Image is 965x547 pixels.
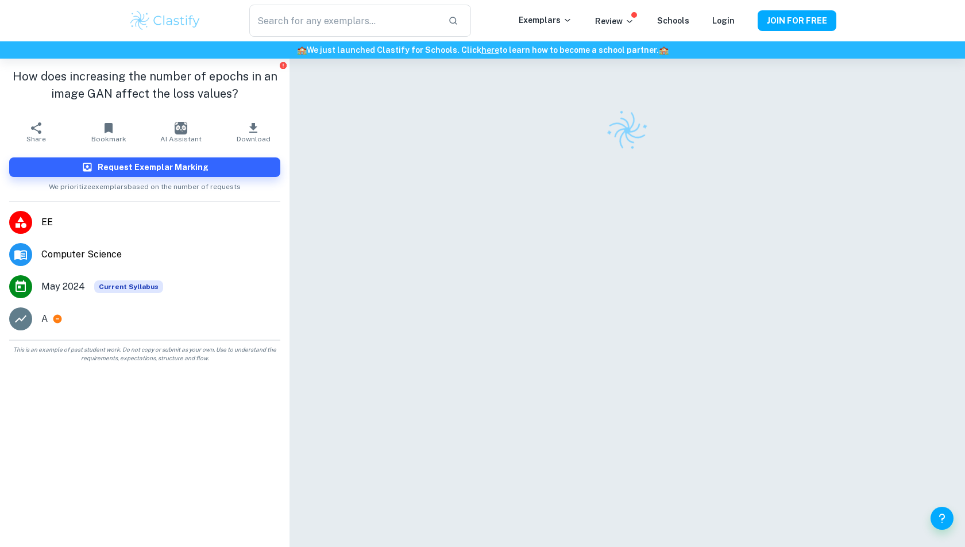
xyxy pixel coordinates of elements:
a: Schools [657,16,689,25]
span: 🏫 [297,45,307,55]
span: AI Assistant [160,135,202,143]
span: Download [237,135,271,143]
button: AI Assistant [145,116,217,148]
img: AI Assistant [175,122,187,134]
span: Current Syllabus [94,280,163,293]
input: Search for any exemplars... [249,5,439,37]
img: Clastify logo [600,103,655,158]
h6: We just launched Clastify for Schools. Click to learn how to become a school partner. [2,44,963,56]
button: Request Exemplar Marking [9,157,280,177]
h1: How does increasing the number of epochs in an image GAN affect the loss values? [9,68,280,102]
button: Help and Feedback [931,507,954,530]
span: Bookmark [91,135,126,143]
span: May 2024 [41,280,85,294]
button: JOIN FOR FREE [758,10,836,31]
button: Report issue [279,61,287,70]
span: We prioritize exemplars based on the number of requests [49,177,241,192]
img: Clastify logo [129,9,202,32]
p: Exemplars [519,14,572,26]
span: 🏫 [659,45,669,55]
span: EE [41,215,280,229]
span: Computer Science [41,248,280,261]
h6: Request Exemplar Marking [98,161,209,174]
span: This is an example of past student work. Do not copy or submit as your own. Use to understand the... [5,345,285,363]
span: Share [26,135,46,143]
div: This exemplar is based on the current syllabus. Feel free to refer to it for inspiration/ideas wh... [94,280,163,293]
button: Download [217,116,289,148]
button: Bookmark [72,116,145,148]
a: here [481,45,499,55]
p: Review [595,15,634,28]
p: A [41,312,48,326]
a: Login [712,16,735,25]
